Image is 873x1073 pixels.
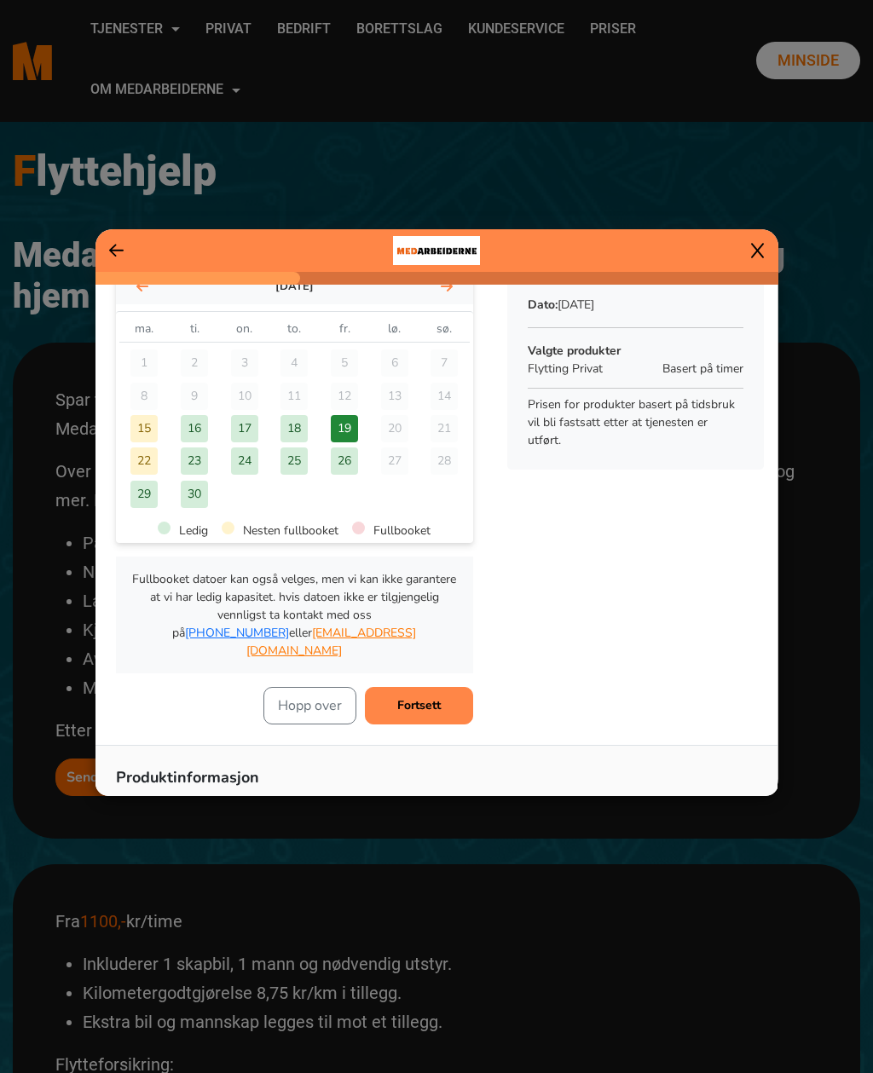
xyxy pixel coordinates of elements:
[116,766,757,796] p: Produktinformasjon
[331,415,358,442] div: 19
[231,415,258,442] div: 17
[320,412,370,445] div: fredag 19. september 2025
[528,296,743,314] p: [DATE]
[263,687,356,724] button: Hopp over
[170,412,220,445] div: tirsdag 16. september 2025
[320,445,370,477] div: fredag 26. september 2025
[181,481,208,508] div: 30
[269,445,320,477] div: torsdag 25. september 2025
[170,445,220,477] div: tirsdag 23. september 2025
[528,297,558,313] b: Dato:
[119,315,170,343] div: ma.
[130,447,158,475] div: 22
[528,395,743,449] p: Prisen for produkter basert på tidsbruk vil bli fastsatt etter at tjenesten er utført.
[116,796,747,814] p: Hva er inkludert?
[246,625,416,659] a: [EMAIL_ADDRESS][DOMAIN_NAME]
[219,412,269,445] div: onsdag 17. september 2025
[119,478,170,511] div: mandag 29. september 2025
[181,447,208,475] div: 23
[219,315,269,343] div: on.
[269,315,320,343] div: to.
[331,447,358,475] div: 26
[119,412,170,445] div: mandag 15. september 2025
[275,279,314,296] p: [DATE]
[280,415,308,442] div: 18
[130,415,158,442] div: 15
[419,315,470,343] div: sø.
[269,412,320,445] div: torsdag 18. september 2025
[320,315,370,343] div: fr.
[185,625,289,641] a: [PHONE_NUMBER]
[365,687,473,724] button: Fortsett
[397,697,441,713] b: Fortsett
[170,315,220,343] div: ti.
[181,415,208,442] div: 16
[130,570,460,660] p: Fullbooket datoer kan også velges, men vi kan ikke garantere at vi har ledig kapasitet. hvis dato...
[662,360,743,378] span: Basert på timer
[179,522,208,539] span: Ledig
[528,360,654,378] p: Flytting Privat
[130,481,158,508] div: 29
[373,522,431,539] span: Fullbooket
[369,315,419,343] div: lø.
[243,522,338,539] span: Nesten fullbooket
[393,229,480,272] img: bacdd172-0455-430b-bf8f-cf411a8648e0
[119,445,170,477] div: mandag 22. september 2025
[219,445,269,477] div: onsdag 24. september 2025
[280,447,308,475] div: 25
[528,343,621,359] b: Valgte produkter
[170,478,220,511] div: tirsdag 30. september 2025
[231,447,258,475] div: 24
